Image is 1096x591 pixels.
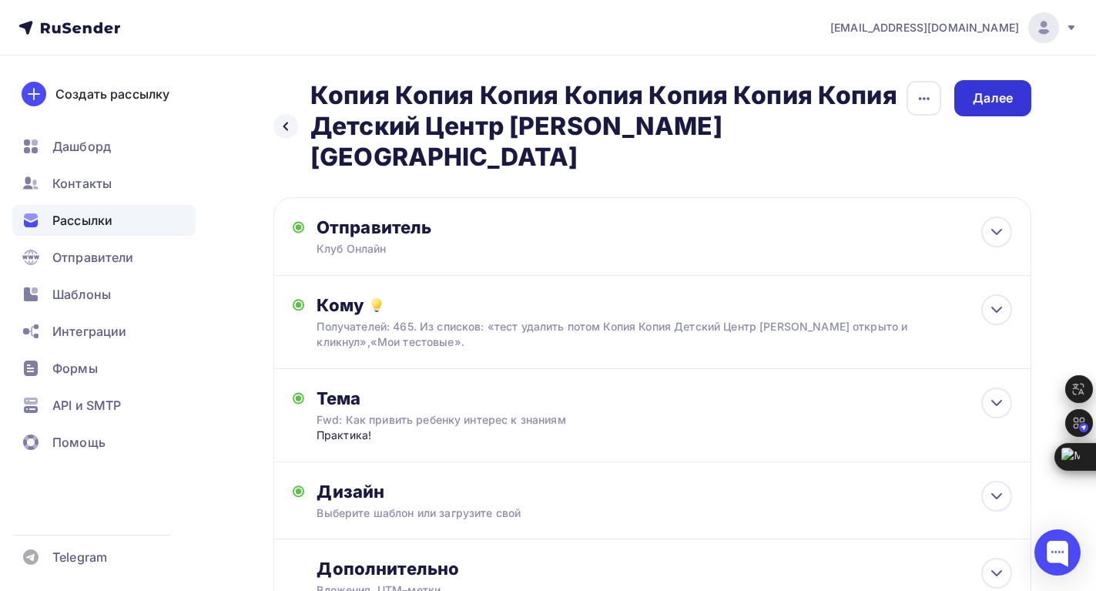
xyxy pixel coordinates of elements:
[12,353,196,384] a: Формы
[830,20,1019,35] span: [EMAIL_ADDRESS][DOMAIN_NAME]
[12,279,196,310] a: Шаблоны
[52,211,112,230] span: Рассылки
[52,359,98,378] span: Формы
[317,558,1012,579] div: Дополнительно
[310,80,906,173] h2: Копия Копия Копия Копия Копия Копия Копия Детский Центр [PERSON_NAME][GEOGRAPHIC_DATA]
[830,12,1078,43] a: [EMAIL_ADDRESS][DOMAIN_NAME]
[317,428,621,443] div: Практика!
[12,242,196,273] a: Отправители
[317,388,621,409] div: Тема
[52,433,106,452] span: Помощь
[52,396,121,415] span: API и SMTP
[55,85,169,103] div: Создать рассылку
[317,319,942,350] div: Получателей: 465. Из списков: «тест удалить потом Копия Копия Детский Центр [PERSON_NAME] открыто...
[52,248,134,267] span: Отправители
[973,89,1013,107] div: Далее
[317,294,1012,316] div: Кому
[52,548,107,566] span: Telegram
[52,285,111,304] span: Шаблоны
[12,205,196,236] a: Рассылки
[52,322,126,341] span: Интеграции
[317,505,942,521] div: Выберите шаблон или загрузите свой
[12,168,196,199] a: Контакты
[52,137,111,156] span: Дашборд
[317,412,591,428] div: Fwd: Как привить ребенку интерес к знаниям
[317,241,617,257] div: Клуб Онлайн
[317,217,650,238] div: Отправитель
[52,174,112,193] span: Контакты
[12,131,196,162] a: Дашборд
[317,481,1012,502] div: Дизайн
